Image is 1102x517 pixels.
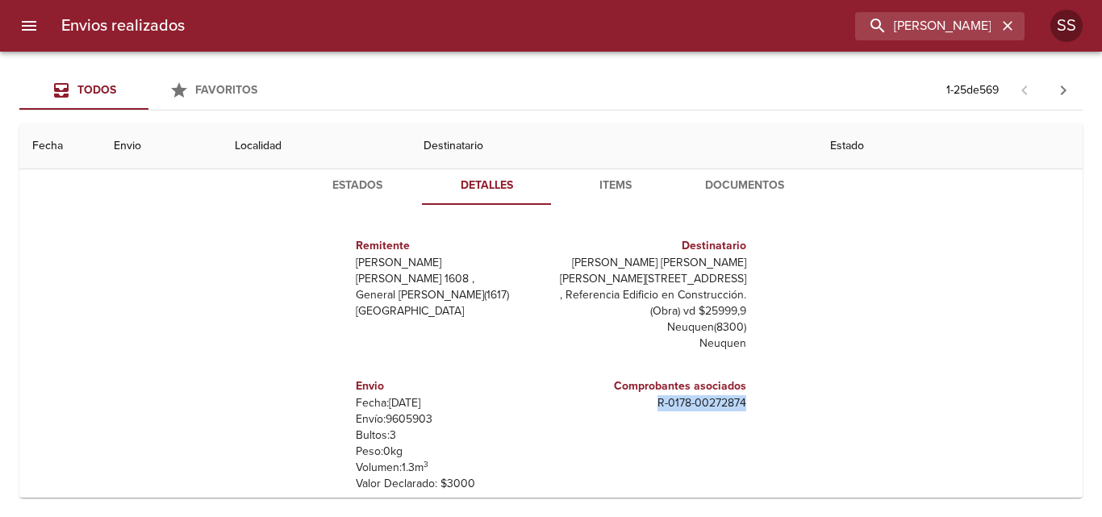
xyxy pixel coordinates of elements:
span: Documentos [690,176,799,196]
th: Localidad [222,123,411,169]
span: Pagina anterior [1005,81,1044,98]
p: Volumen: 1.3 m [356,460,545,476]
p: 1 - 25 de 569 [946,82,999,98]
p: [PERSON_NAME][STREET_ADDRESS] , Referencia Edificio en Construcción. (Obra) vd $25999,9 [557,271,746,319]
p: General [PERSON_NAME] ( 1617 ) [356,287,545,303]
p: [PERSON_NAME] 1608 , [356,271,545,287]
p: [GEOGRAPHIC_DATA] [356,303,545,319]
th: Envio [101,123,223,169]
sup: 3 [424,459,428,469]
h6: Envios realizados [61,13,185,39]
th: Destinatario [411,123,816,169]
h6: Envio [356,377,545,395]
p: Envío: 9605903 [356,411,545,427]
div: SS [1050,10,1083,42]
div: Tabs detalle de guia [293,166,809,205]
span: Favoritos [195,83,257,97]
span: Detalles [432,176,541,196]
p: R - 0178 - 00272874 [557,395,746,411]
p: [PERSON_NAME] [356,255,545,271]
span: Pagina siguiente [1044,71,1083,110]
input: buscar [855,12,997,40]
p: [PERSON_NAME] [PERSON_NAME] [557,255,746,271]
p: Fecha: [DATE] [356,395,545,411]
span: Todos [77,83,116,97]
h6: Destinatario [557,237,746,255]
p: Neuquen [557,336,746,352]
p: Neuquen ( 8300 ) [557,319,746,336]
h6: Comprobantes asociados [557,377,746,395]
span: Items [561,176,670,196]
div: Tabs Envios [19,71,278,110]
th: Fecha [19,123,101,169]
p: Peso: 0 kg [356,444,545,460]
h6: Remitente [356,237,545,255]
span: Estados [303,176,412,196]
p: Bultos: 3 [356,427,545,444]
th: Estado [817,123,1083,169]
button: menu [10,6,48,45]
p: Valor Declarado: $ 3000 [356,476,545,492]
